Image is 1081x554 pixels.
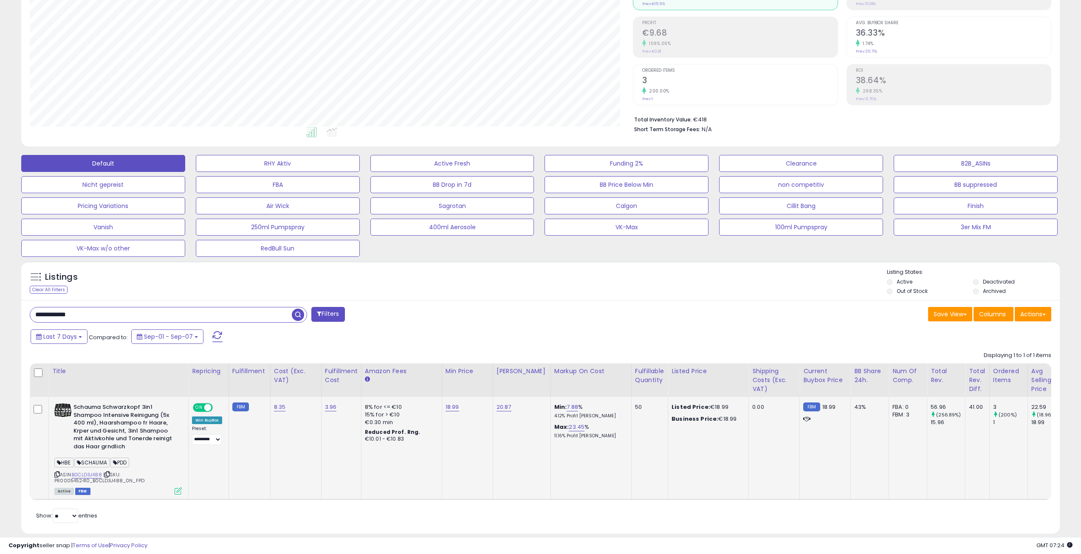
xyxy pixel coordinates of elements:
[21,240,185,257] button: VK-Max w/o other
[45,271,78,283] h5: Listings
[545,155,708,172] button: Funding 2%
[196,240,360,257] button: RedBull Sun
[54,471,144,484] span: | SKU: PR0005452410_B0CLD3J488_0N_FPD
[803,402,820,411] small: FBM
[73,541,109,549] a: Terms of Use
[196,197,360,214] button: Air Wick
[1031,403,1066,411] div: 22.59
[370,176,534,193] button: BB Drop in 7d
[936,411,961,418] small: (256.89%)
[212,404,225,411] span: OFF
[21,219,185,236] button: Vanish
[550,363,631,397] th: The percentage added to the cost of goods (COGS) that forms the calculator for Min & Max prices.
[554,423,625,439] div: %
[993,403,1027,411] div: 3
[446,367,489,376] div: Min Price
[931,419,965,426] div: 15.96
[370,219,534,236] button: 400ml Aerosole
[196,176,360,193] button: FBA
[856,76,1051,87] h2: 38.64%
[931,367,962,385] div: Total Rev.
[54,403,71,417] img: 512cDVvR8vL._SL40_.jpg
[999,411,1017,418] small: (200%)
[73,403,177,453] b: Schauma Schwarzkopf 3in1 Shampoo Intensive Reinigung (5x 400 ml), Haarshampoo fr Haare, Krper und...
[325,403,337,411] a: 3.96
[646,88,669,94] small: 200.00%
[894,176,1058,193] button: BB suppressed
[554,433,625,439] p: 11.16% Profit [PERSON_NAME]
[274,367,318,385] div: Cost (Exc. VAT)
[567,403,578,411] a: 7.88
[1036,541,1073,549] span: 2025-09-15 07:24 GMT
[672,415,742,423] div: €18.99
[365,436,435,443] div: €10.01 - €10.83
[75,488,90,495] span: FBM
[110,458,130,467] span: PDD
[370,155,534,172] button: Active Fresh
[569,423,584,431] a: 23.45
[672,367,745,376] div: Listed Price
[892,411,920,419] div: FBM: 3
[634,114,1045,124] li: €418
[196,155,360,172] button: RHY Aktiv
[646,40,671,47] small: 1095.06%
[974,307,1013,321] button: Columns
[554,403,567,411] b: Min:
[497,403,511,411] a: 20.87
[30,286,68,294] div: Clear All Filters
[719,197,883,214] button: Cillit Bang
[554,403,625,419] div: %
[21,197,185,214] button: Pricing Variations
[232,367,267,376] div: Fulfillment
[365,403,435,411] div: 8% for <= €10
[752,403,793,411] div: 0.00
[192,416,222,424] div: Win BuyBox
[642,28,837,39] h2: €9.68
[545,219,708,236] button: VK-Max
[642,76,837,87] h2: 3
[1037,411,1057,418] small: (18.96%)
[860,40,874,47] small: 1.74%
[702,125,712,133] span: N/A
[979,310,1006,318] span: Columns
[822,403,836,411] span: 18.99
[21,176,185,193] button: Nicht gepreist
[192,367,225,376] div: Repricing
[52,367,185,376] div: Title
[365,411,435,419] div: 15% for > €10
[1031,367,1062,394] div: Avg Selling Price
[983,287,1006,295] label: Archived
[854,367,885,385] div: BB Share 24h.
[325,367,358,385] div: Fulfillment Cost
[365,367,438,376] div: Amazon Fees
[43,332,77,341] span: Last 7 Days
[894,197,1058,214] button: Finish
[89,333,128,341] span: Compared to:
[719,155,883,172] button: Clearance
[969,403,983,411] div: 41.00
[194,404,204,411] span: ON
[365,428,421,436] b: Reduced Prof. Rng.
[274,403,286,411] a: 8.35
[54,403,182,494] div: ASIN:
[887,268,1060,276] p: Listing States:
[897,287,928,295] label: Out of Stock
[928,307,972,321] button: Save View
[365,419,435,426] div: €0.30 min
[554,423,569,431] b: Max:
[144,332,193,341] span: Sep-01 - Sep-07
[993,367,1024,385] div: Ordered Items
[969,367,986,394] div: Total Rev. Diff.
[931,403,965,411] div: 56.96
[892,403,920,411] div: FBA: 0
[31,329,87,344] button: Last 7 Days
[894,155,1058,172] button: B2B_ASINs
[192,426,222,445] div: Preset:
[719,219,883,236] button: 100ml Pumpspray
[993,419,1027,426] div: 1
[719,176,883,193] button: non competitiv
[983,278,1015,285] label: Deactivated
[110,541,147,549] a: Privacy Policy
[642,96,653,101] small: Prev: 1
[54,458,73,467] span: HBE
